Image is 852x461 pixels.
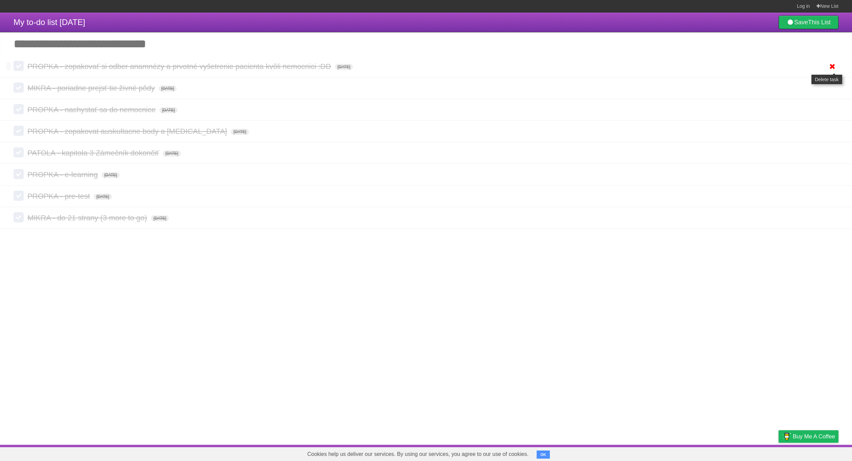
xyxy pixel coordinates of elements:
[747,446,762,459] a: Terms
[14,104,24,114] label: Done
[300,447,535,461] span: Cookies help us deliver our services. By using our services, you agree to our use of cookies.
[537,451,550,459] button: OK
[14,126,24,136] label: Done
[27,170,99,179] span: PROPKA - e-learning
[793,431,835,442] span: Buy me a coffee
[14,82,24,93] label: Done
[14,18,85,27] span: My to-do list [DATE]
[779,430,838,443] a: Buy me a coffee
[770,446,787,459] a: Privacy
[14,61,24,71] label: Done
[711,446,738,459] a: Developers
[231,129,249,135] span: [DATE]
[14,147,24,157] label: Done
[27,105,157,114] span: PROPKA - nachystať sa do nemocnice
[27,192,92,200] span: PROPKA - pre-test
[689,446,703,459] a: About
[102,172,120,178] span: [DATE]
[94,194,112,200] span: [DATE]
[27,127,229,136] span: PROPKA - zopakovat auskultacne body a [MEDICAL_DATA]
[808,19,831,26] b: This List
[14,212,24,222] label: Done
[159,86,177,92] span: [DATE]
[14,191,24,201] label: Done
[163,150,181,156] span: [DATE]
[27,214,149,222] span: MIKRA - do 21 strany (3 more to go)
[27,62,333,71] span: PROPKA - zopakovať si odber anamnézy a prvotné vyšetrenie pacienta kvôli nemocnici :DD
[335,64,353,70] span: [DATE]
[27,149,161,157] span: PATOLA - kapitola 3 Zámečník dokončiť
[782,431,791,442] img: Buy me a coffee
[151,215,169,221] span: [DATE]
[14,169,24,179] label: Done
[27,84,156,92] span: MIKRA - poriadne prejsť tie živné pôdy
[779,16,838,29] a: SaveThis List
[796,446,838,459] a: Suggest a feature
[159,107,178,113] span: [DATE]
